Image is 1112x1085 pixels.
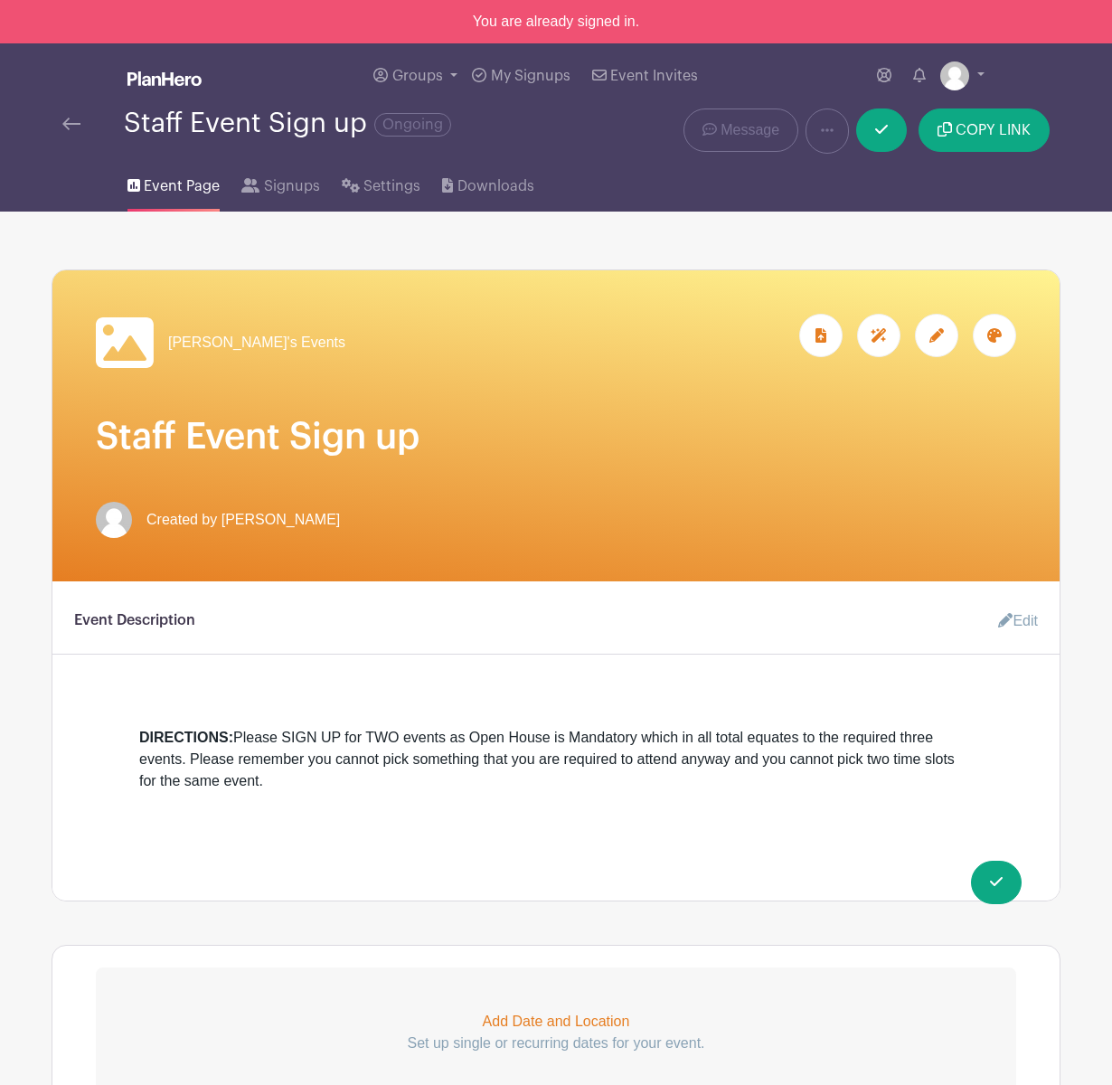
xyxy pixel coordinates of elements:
[127,71,202,86] img: logo_white-6c42ec7e38ccf1d336a20a19083b03d10ae64f83f12c07503d8b9e83406b4c7d.svg
[146,509,340,531] span: Created by [PERSON_NAME]
[241,154,319,212] a: Signups
[124,108,451,138] div: Staff Event Sign up
[366,43,465,108] a: Groups
[610,69,698,83] span: Event Invites
[984,603,1038,639] a: Edit
[74,612,195,629] h6: Event Description
[363,175,420,197] span: Settings
[144,175,220,197] span: Event Page
[264,175,320,197] span: Signups
[96,1033,1016,1054] p: Set up single or recurring dates for your event.
[127,154,220,212] a: Event Page
[374,113,451,137] span: Ongoing
[96,415,1016,458] h1: Staff Event Sign up
[96,502,132,538] img: default-ce2991bfa6775e67f084385cd625a349d9dcbb7a52a09fb2fda1e96e2d18dcdb.png
[139,727,973,792] div: Please SIGN UP for TWO events as Open House is Mandatory which in all total equates to the requir...
[342,154,420,212] a: Settings
[457,175,534,197] span: Downloads
[940,61,969,90] img: default-ce2991bfa6775e67f084385cd625a349d9dcbb7a52a09fb2fda1e96e2d18dcdb.png
[956,123,1031,137] span: COPY LINK
[96,1011,1016,1033] p: Add Date and Location
[491,69,570,83] span: My Signups
[168,332,345,354] span: [PERSON_NAME]'s Events
[465,43,577,108] a: My Signups
[585,43,705,108] a: Event Invites
[392,69,443,83] span: Groups
[721,119,779,141] span: Message
[442,154,533,212] a: Downloads
[139,730,233,745] strong: DIRECTIONS:
[62,118,80,130] img: back-arrow-29a5d9b10d5bd6ae65dc969a981735edf675c4d7a1fe02e03b50dbd4ba3cdb55.svg
[96,314,345,372] a: [PERSON_NAME]'s Events
[919,108,1050,152] button: COPY LINK
[683,108,798,152] a: Message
